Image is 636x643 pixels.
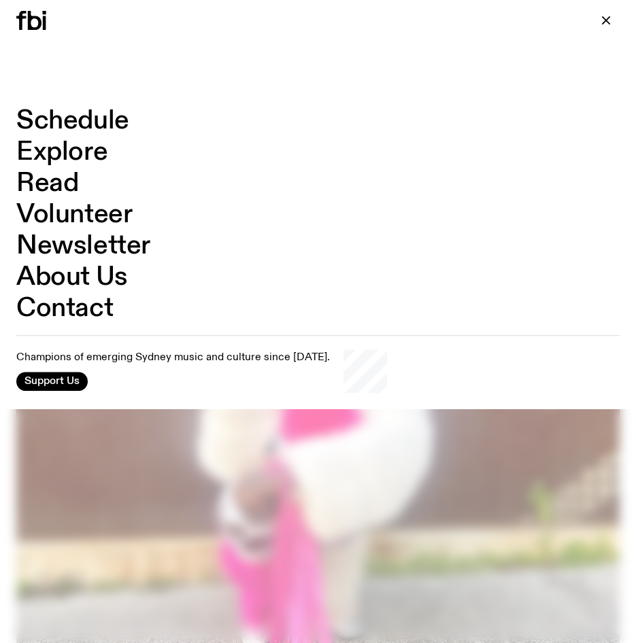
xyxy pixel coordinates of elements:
a: Contact [16,296,113,321]
button: Support Us [16,372,88,391]
a: Newsletter [16,233,150,259]
a: About Us [16,264,128,290]
a: Volunteer [16,202,132,228]
a: Schedule [16,108,129,134]
p: Champions of emerging Sydney music and culture since [DATE]. [16,352,330,365]
a: Read [16,171,78,196]
a: Explore [16,139,107,165]
span: Support Us [24,375,80,387]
